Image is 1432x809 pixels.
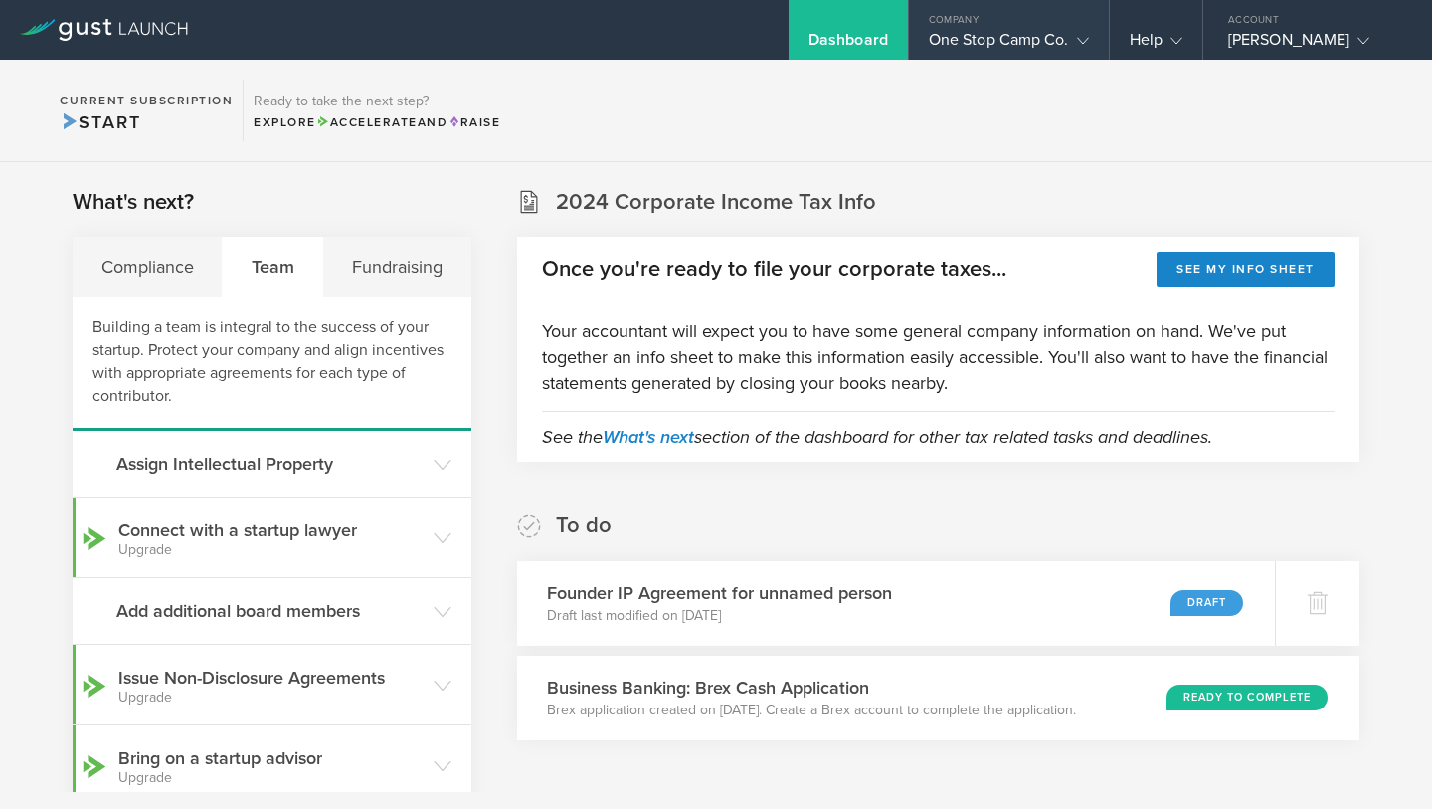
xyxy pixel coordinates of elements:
[603,426,694,448] a: What's next
[542,255,1006,284] h2: Once you're ready to file your corporate taxes...
[542,426,1212,448] em: See the section of the dashboard for other tax related tasks and deadlines.
[118,665,424,705] h3: Issue Non-Disclosure Agreements
[223,237,323,297] div: Team
[118,517,424,557] h3: Connect with a startup lawyer
[1166,685,1328,710] div: Ready to Complete
[116,451,424,477] h3: Assign Intellectual Property
[116,598,424,624] h3: Add additional board members
[547,606,892,626] p: Draft last modified on [DATE]
[556,511,612,540] h2: To do
[447,115,500,129] span: Raise
[60,95,233,106] h2: Current Subscription
[547,675,1076,701] h3: Business Banking: Brex Cash Application
[118,691,424,705] small: Upgrade
[254,113,500,131] div: Explore
[254,95,500,108] h3: Ready to take the next step?
[243,80,510,141] div: Ready to take the next step?ExploreAccelerateandRaise
[118,771,424,785] small: Upgrade
[1170,590,1243,616] div: Draft
[1228,30,1397,60] div: [PERSON_NAME]
[73,188,194,217] h2: What's next?
[556,188,876,217] h2: 2024 Corporate Income Tax Info
[542,318,1335,396] p: Your accountant will expect you to have some general company information on hand. We've put toget...
[1157,252,1335,287] button: See my info sheet
[118,543,424,557] small: Upgrade
[547,701,1076,720] p: Brex application created on [DATE]. Create a Brex account to complete the application.
[118,745,424,785] h3: Bring on a startup advisor
[316,115,448,129] span: and
[517,561,1275,646] div: Founder IP Agreement for unnamed personDraft last modified on [DATE]Draft
[547,580,892,606] h3: Founder IP Agreement for unnamed person
[929,30,1089,60] div: One Stop Camp Co.
[517,656,1359,740] div: Business Banking: Brex Cash ApplicationBrex application created on [DATE]. Create a Brex account ...
[1333,713,1432,809] iframe: Chat Widget
[1130,30,1182,60] div: Help
[60,111,140,133] span: Start
[73,237,223,297] div: Compliance
[316,115,418,129] span: Accelerate
[808,30,888,60] div: Dashboard
[323,237,470,297] div: Fundraising
[73,297,471,431] div: Building a team is integral to the success of your startup. Protect your company and align incent...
